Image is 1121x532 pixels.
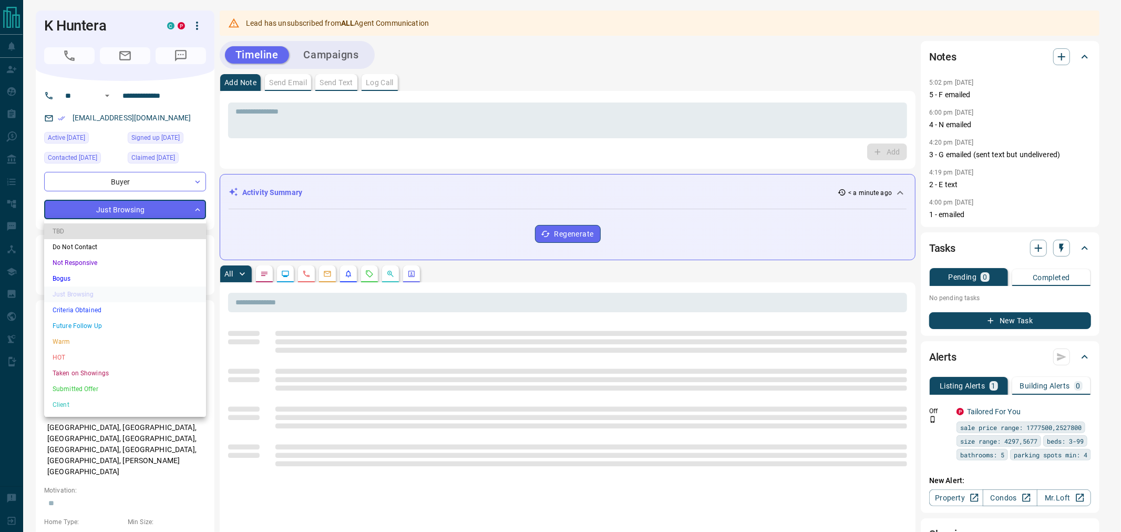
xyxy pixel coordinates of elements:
[44,334,206,350] li: Warm
[44,397,206,413] li: Client
[44,318,206,334] li: Future Follow Up
[44,271,206,287] li: Bogus
[44,350,206,365] li: HOT
[44,255,206,271] li: Not Responsive
[44,223,206,239] li: TBD
[44,381,206,397] li: Submitted Offer
[44,239,206,255] li: Do Not Contact
[44,302,206,318] li: Criteria Obtained
[44,365,206,381] li: Taken on Showings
